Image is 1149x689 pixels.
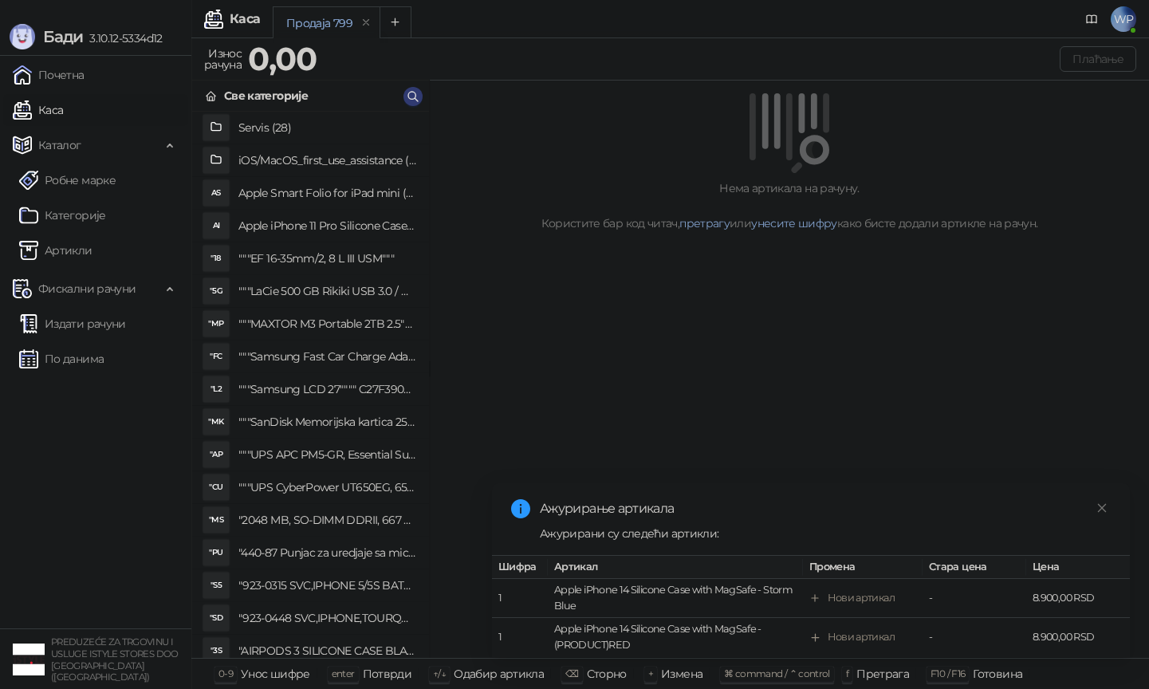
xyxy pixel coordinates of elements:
[203,311,229,337] div: "MP
[433,667,446,679] span: ↑/↓
[13,94,63,126] a: Каса
[203,540,229,565] div: "PU
[548,619,803,658] td: Apple iPhone 14 Silicone Case with MagSafe - (PRODUCT)RED
[724,667,830,679] span: ⌘ command / ⌃ control
[1026,556,1130,579] th: Цена
[238,376,416,402] h4: """Samsung LCD 27"""" C27F390FHUXEN"""
[203,409,229,435] div: "MK
[923,580,1026,619] td: -
[238,311,416,337] h4: """MAXTOR M3 Portable 2TB 2.5"""" crni eksterni hard disk HX-M201TCB/GM"""
[83,31,162,45] span: 3.10.12-5334d12
[203,474,229,500] div: "CU
[803,556,923,579] th: Промена
[449,179,1130,232] div: Нема артикала на рачуну. Користите бар код читач, или како бисте додали артикле на рачун.
[19,234,92,266] a: ArtikliАртикли
[648,667,653,679] span: +
[192,112,429,658] div: grid
[203,278,229,304] div: "5G
[923,556,1026,579] th: Стара цена
[238,605,416,631] h4: "923-0448 SVC,IPHONE,TOURQUE DRIVER KIT .65KGF- CM Šrafciger "
[1079,6,1104,32] a: Документација
[238,344,416,369] h4: """Samsung Fast Car Charge Adapter, brzi auto punja_, boja crna"""
[492,580,548,619] td: 1
[230,13,260,26] div: Каса
[679,216,730,230] a: претрагу
[454,663,544,684] div: Одабир артикла
[238,474,416,500] h4: """UPS CyberPower UT650EG, 650VA/360W , line-int., s_uko, desktop"""
[1060,46,1136,72] button: Плаћање
[751,216,837,230] a: унесите шифру
[1093,499,1111,517] a: Close
[511,499,530,518] span: info-circle
[238,278,416,304] h4: """LaCie 500 GB Rikiki USB 3.0 / Ultra Compact & Resistant aluminum / USB 3.0 / 2.5"""""""
[203,246,229,271] div: "18
[203,344,229,369] div: "FC
[1096,502,1108,514] span: close
[201,43,245,75] div: Износ рачуна
[248,39,317,78] strong: 0,00
[203,442,229,467] div: "AP
[286,14,352,32] div: Продаја 799
[19,164,116,196] a: Робне марке
[43,27,83,46] span: Бади
[363,663,412,684] div: Потврди
[540,525,1111,542] div: Ажурирани су следећи артикли:
[846,667,848,679] span: f
[203,376,229,402] div: "L2
[38,129,81,161] span: Каталог
[1111,6,1136,32] span: WP
[380,6,411,38] button: Add tab
[238,213,416,238] h4: Apple iPhone 11 Pro Silicone Case - Black
[19,241,38,260] img: Artikli
[238,638,416,663] h4: "AIRPODS 3 SILICONE CASE BLACK"
[973,663,1022,684] div: Готовина
[828,591,895,607] div: Нови артикал
[241,663,310,684] div: Унос шифре
[931,667,965,679] span: F10 / F16
[540,499,1111,518] div: Ажурирање артикала
[1026,580,1130,619] td: 8.900,00 RSD
[203,638,229,663] div: "3S
[218,667,233,679] span: 0-9
[356,16,376,30] button: remove
[492,556,548,579] th: Шифра
[238,409,416,435] h4: """SanDisk Memorijska kartica 256GB microSDXC sa SD adapterom SDSQXA1-256G-GN6MA - Extreme PLUS, ...
[19,199,106,231] a: Категорије
[332,667,355,679] span: enter
[238,148,416,173] h4: iOS/MacOS_first_use_assistance (4)
[238,180,416,206] h4: Apple Smart Folio for iPad mini (A17 Pro) - Sage
[203,507,229,533] div: "MS
[587,663,627,684] div: Сторно
[224,87,308,104] div: Све категорије
[238,540,416,565] h4: "440-87 Punjac za uredjaje sa micro USB portom 4/1, Stand."
[203,213,229,238] div: AI
[238,115,416,140] h4: Servis (28)
[19,343,104,375] a: По данима
[238,573,416,598] h4: "923-0315 SVC,IPHONE 5/5S BATTERY REMOVAL TRAY Držač za iPhone sa kojim se otvara display
[661,663,702,684] div: Измена
[828,630,895,646] div: Нови артикал
[238,442,416,467] h4: """UPS APC PM5-GR, Essential Surge Arrest,5 utic_nica"""
[19,308,126,340] a: Издати рачуни
[548,556,803,579] th: Артикал
[10,24,35,49] img: Logo
[238,507,416,533] h4: "2048 MB, SO-DIMM DDRII, 667 MHz, Napajanje 1,8 0,1 V, Latencija CL5"
[856,663,909,684] div: Претрага
[492,619,548,658] td: 1
[203,180,229,206] div: AS
[548,580,803,619] td: Apple iPhone 14 Silicone Case with MagSafe - Storm Blue
[238,246,416,271] h4: """EF 16-35mm/2, 8 L III USM"""
[203,605,229,631] div: "SD
[13,644,45,675] img: 64x64-companyLogo-77b92cf4-9946-4f36-9751-bf7bb5fd2c7d.png
[923,619,1026,658] td: -
[1026,619,1130,658] td: 8.900,00 RSD
[51,636,179,683] small: PREDUZEĆE ZA TRGOVINU I USLUGE ISTYLE STORES DOO [GEOGRAPHIC_DATA] ([GEOGRAPHIC_DATA])
[565,667,578,679] span: ⌫
[13,59,85,91] a: Почетна
[38,273,136,305] span: Фискални рачуни
[203,573,229,598] div: "S5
